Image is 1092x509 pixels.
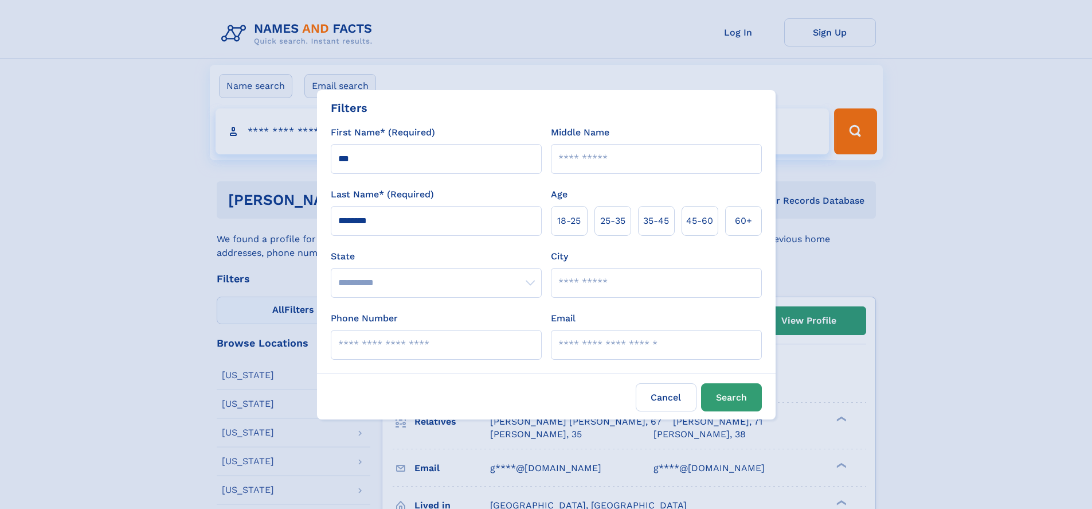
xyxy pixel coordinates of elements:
label: Middle Name [551,126,609,139]
span: 60+ [735,214,752,228]
span: 35‑45 [643,214,669,228]
span: 18‑25 [557,214,581,228]
span: 25‑35 [600,214,625,228]
label: Email [551,312,576,325]
span: 45‑60 [686,214,713,228]
label: Phone Number [331,312,398,325]
label: State [331,250,542,263]
button: Search [701,383,762,411]
div: Filters [331,99,367,116]
label: Last Name* (Required) [331,188,434,201]
label: Age [551,188,567,201]
label: City [551,250,568,263]
label: First Name* (Required) [331,126,435,139]
label: Cancel [636,383,696,411]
